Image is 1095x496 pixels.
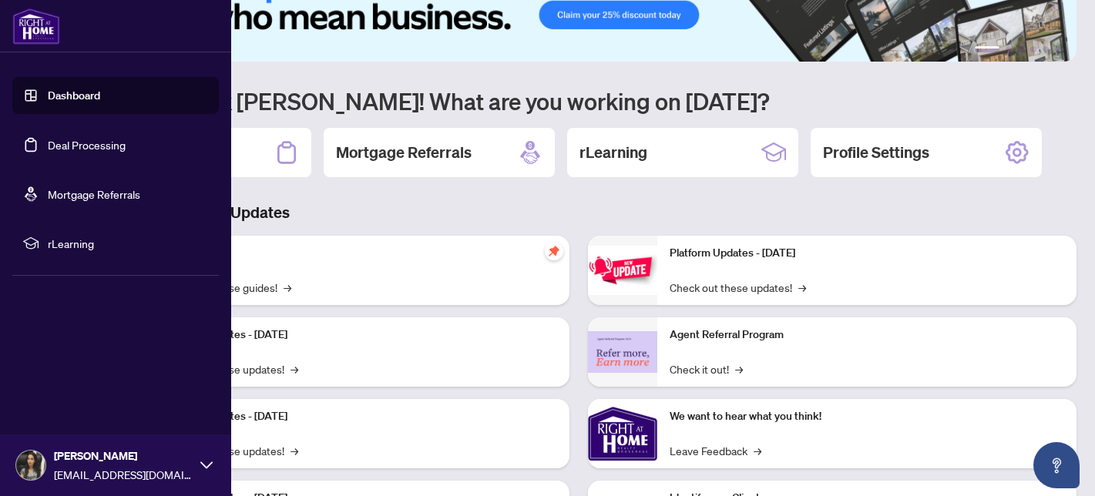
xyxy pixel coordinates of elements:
img: logo [12,8,60,45]
h2: Mortgage Referrals [336,142,472,163]
h2: rLearning [579,142,647,163]
span: → [735,360,743,377]
p: Platform Updates - [DATE] [162,327,557,344]
img: Profile Icon [16,451,45,480]
p: Self-Help [162,245,557,262]
a: Check it out!→ [670,360,743,377]
h3: Brokerage & Industry Updates [80,202,1077,223]
p: Platform Updates - [DATE] [670,245,1065,262]
p: We want to hear what you think! [670,408,1065,425]
img: Agent Referral Program [588,331,657,374]
button: 5 [1043,46,1049,52]
h1: Welcome back [PERSON_NAME]! What are you working on [DATE]? [80,86,1077,116]
span: [PERSON_NAME] [54,447,193,464]
span: rLearning [48,235,208,252]
button: 4 [1030,46,1036,52]
button: 3 [1018,46,1024,52]
button: 6 [1055,46,1061,52]
p: Agent Referral Program [670,327,1065,344]
span: → [284,279,291,296]
img: We want to hear what you think! [588,399,657,468]
button: Open asap [1033,442,1080,488]
a: Dashboard [48,89,100,102]
span: pushpin [545,242,563,260]
a: Deal Processing [48,138,126,152]
span: → [754,442,761,459]
a: Leave Feedback→ [670,442,761,459]
span: → [798,279,806,296]
a: Mortgage Referrals [48,187,140,201]
button: 1 [975,46,999,52]
span: → [291,360,298,377]
a: Check out these updates!→ [670,279,806,296]
img: Platform Updates - June 23, 2025 [588,246,657,294]
h2: Profile Settings [823,142,929,163]
span: → [291,442,298,459]
span: [EMAIL_ADDRESS][DOMAIN_NAME] [54,466,193,483]
p: Platform Updates - [DATE] [162,408,557,425]
button: 2 [1006,46,1012,52]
